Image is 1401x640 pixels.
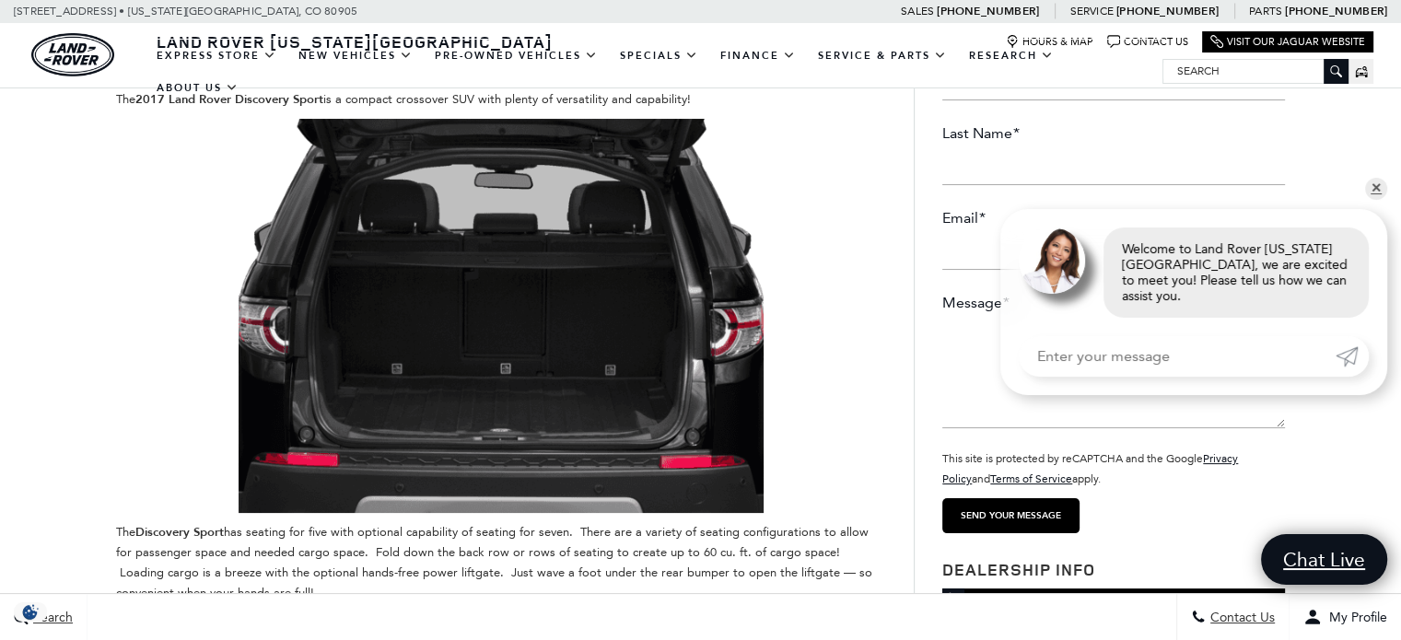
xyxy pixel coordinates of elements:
[942,588,1285,611] span: Phone Numbers:
[287,40,424,72] a: New Vehicles
[1069,5,1113,17] span: Service
[942,123,1020,144] label: Last Name
[239,119,764,513] img: 2017 Land Rover Discovery Sport cargo space
[942,561,1285,579] h3: Dealership Info
[807,40,958,72] a: Service & Parts
[146,72,250,104] a: About Us
[1261,534,1387,585] a: Chat Live
[1285,4,1387,18] a: [PHONE_NUMBER]
[1336,336,1369,377] a: Submit
[1274,547,1374,572] span: Chat Live
[1249,5,1282,17] span: Parts
[1163,60,1348,82] input: Search
[942,233,1285,270] input: Email*
[942,452,1238,485] small: This site is protected by reCAPTCHA and the Google and apply.
[1116,4,1219,18] a: [PHONE_NUMBER]
[135,524,224,541] strong: Discovery Sport
[942,318,1285,428] textarea: Message*
[1210,35,1365,49] a: Visit Our Jaguar Website
[1103,227,1369,318] div: Welcome to Land Rover [US_STATE][GEOGRAPHIC_DATA], we are excited to meet you! Please tell us how...
[1019,227,1085,294] img: Agent profile photo
[958,40,1065,72] a: Research
[157,30,553,52] span: Land Rover [US_STATE][GEOGRAPHIC_DATA]
[937,4,1039,18] a: [PHONE_NUMBER]
[1006,35,1093,49] a: Hours & Map
[1206,610,1275,625] span: Contact Us
[942,293,1010,313] label: Message
[1107,35,1188,49] a: Contact Us
[9,602,52,622] img: Opt-Out Icon
[31,33,114,76] img: Land Rover
[31,33,114,76] a: land-rover
[116,89,887,110] p: The is a compact crossover SUV with plenty of versatility and capability!
[942,498,1080,533] input: Send your message
[9,602,52,622] section: Click to Open Cookie Consent Modal
[116,522,887,603] p: The has seating for five with optional capability of seating for seven. There are a variety of se...
[609,40,709,72] a: Specials
[1019,336,1336,377] input: Enter your message
[901,5,934,17] span: Sales
[990,472,1072,485] a: Terms of Service
[146,40,1162,104] nav: Main Navigation
[424,40,609,72] a: Pre-Owned Vehicles
[942,148,1285,185] input: Last Name*
[146,30,564,52] a: Land Rover [US_STATE][GEOGRAPHIC_DATA]
[14,5,357,17] a: [STREET_ADDRESS] • [US_STATE][GEOGRAPHIC_DATA], CO 80905
[942,208,986,228] label: Email
[146,40,287,72] a: EXPRESS STORE
[709,40,807,72] a: Finance
[135,91,323,108] strong: 2017 Land Rover Discovery Sport
[1290,594,1401,640] button: Open user profile menu
[1322,610,1387,625] span: My Profile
